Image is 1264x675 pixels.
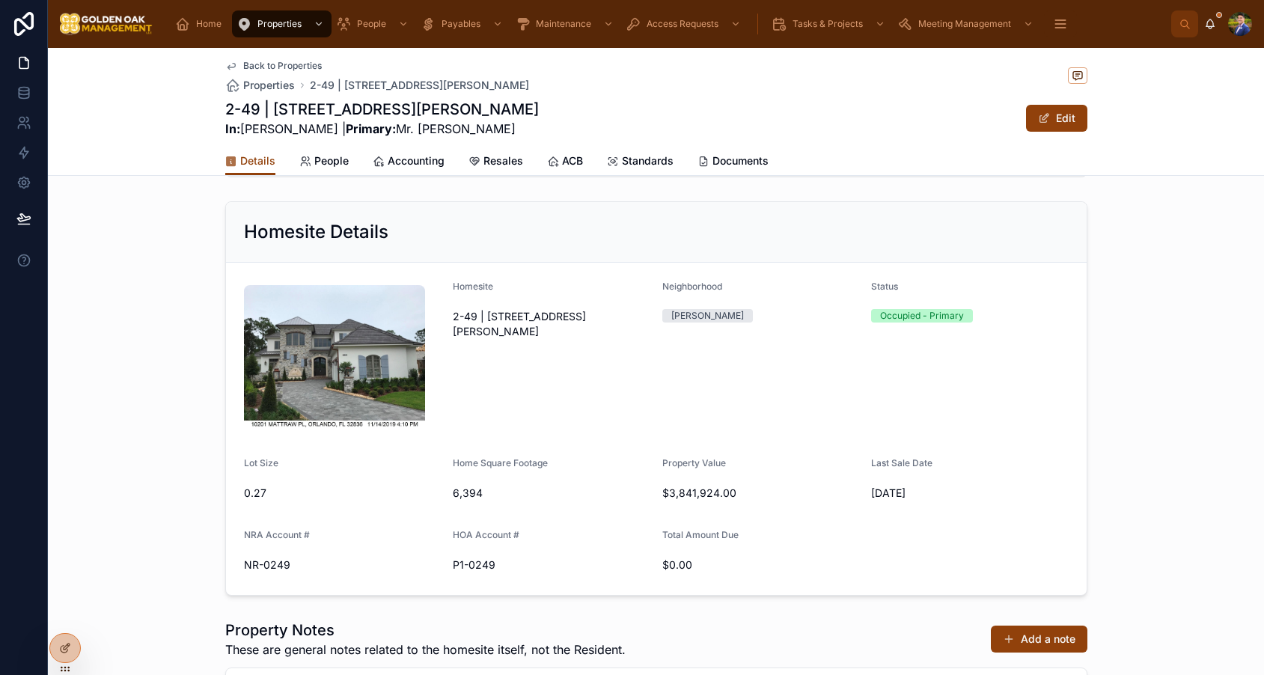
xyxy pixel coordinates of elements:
a: People [299,147,349,177]
span: Details [240,153,275,168]
img: 2-49.jpg [244,285,425,429]
img: App logo [60,12,153,36]
span: NR-0249 [244,558,442,572]
button: Add a note [991,626,1087,653]
span: Payables [442,18,480,30]
span: 6,394 [453,486,650,501]
span: Neighborhood [662,281,722,292]
span: Lot Size [244,457,278,468]
span: Home Square Footage [453,457,548,468]
a: Payables [416,10,510,37]
span: Access Requests [647,18,718,30]
a: 2-49 | [STREET_ADDRESS][PERSON_NAME] [310,78,529,93]
span: Documents [712,153,769,168]
span: Maintenance [536,18,591,30]
a: Accounting [373,147,445,177]
span: 2-49 | [STREET_ADDRESS][PERSON_NAME] [453,309,650,339]
span: HOA Account # [453,529,519,540]
span: Standards [622,153,674,168]
a: Documents [697,147,769,177]
span: P1-0249 [453,558,650,572]
span: $0.00 [662,558,860,572]
span: Properties [243,78,295,93]
span: $3,841,924.00 [662,486,860,501]
div: scrollable content [165,7,1171,40]
span: Total Amount Due [662,529,739,540]
div: [PERSON_NAME] [671,309,744,323]
a: Details [225,147,275,176]
span: Homesite [453,281,493,292]
a: Resales [468,147,523,177]
a: Back to Properties [225,60,322,72]
a: ACB [547,147,583,177]
span: Resales [483,153,523,168]
h2: Homesite Details [244,220,388,244]
span: [DATE] [871,486,1069,501]
a: Maintenance [510,10,621,37]
a: Home [171,10,232,37]
span: Meeting Management [918,18,1011,30]
span: Back to Properties [243,60,322,72]
a: Tasks & Projects [767,10,893,37]
span: People [314,153,349,168]
span: Accounting [388,153,445,168]
span: ACB [562,153,583,168]
span: Property Value [662,457,726,468]
a: Properties [232,10,332,37]
span: Status [871,281,898,292]
span: Tasks & Projects [793,18,863,30]
span: These are general notes related to the homesite itself, not the Resident. [225,641,626,659]
span: 0.27 [244,486,442,501]
button: Edit [1026,105,1087,132]
span: Last Sale Date [871,457,932,468]
strong: Primary: [346,121,396,136]
a: Meeting Management [893,10,1041,37]
div: Occupied - Primary [880,309,964,323]
span: People [357,18,386,30]
a: People [332,10,416,37]
a: Properties [225,78,295,93]
span: Properties [257,18,302,30]
span: [PERSON_NAME] | Mr. [PERSON_NAME] [225,120,539,138]
h1: Property Notes [225,620,626,641]
a: Standards [607,147,674,177]
span: Home [196,18,222,30]
span: NRA Account # [244,529,310,540]
a: Access Requests [621,10,748,37]
strong: In: [225,121,240,136]
h1: 2-49 | [STREET_ADDRESS][PERSON_NAME] [225,99,539,120]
